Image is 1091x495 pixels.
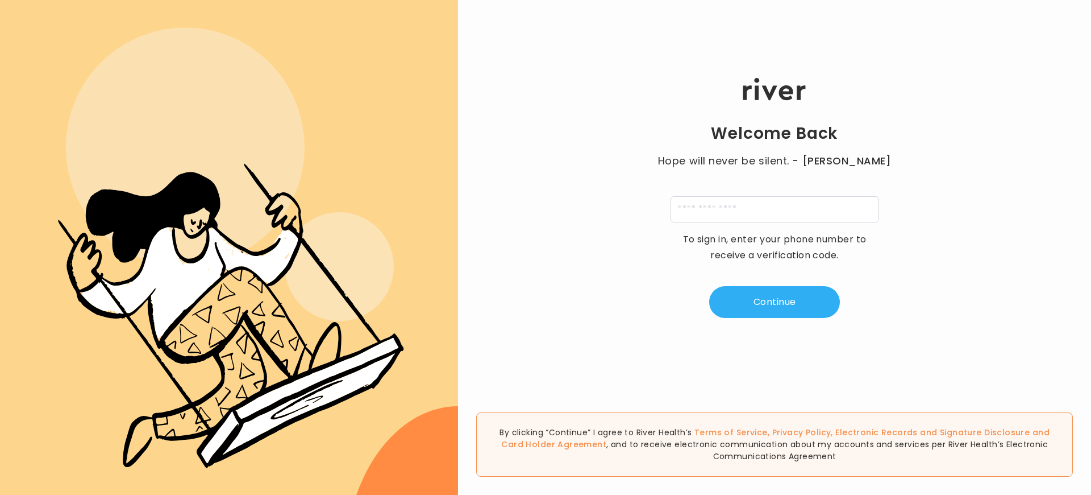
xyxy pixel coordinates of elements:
span: - [PERSON_NAME] [792,153,891,169]
a: Privacy Policy [772,427,831,438]
a: Card Holder Agreement [501,439,606,450]
a: Electronic Records and Signature Disclosure [835,427,1030,438]
p: To sign in, enter your phone number to receive a verification code. [675,232,874,263]
div: By clicking “Continue” I agree to River Health’s [476,412,1073,477]
span: , , and [501,427,1050,450]
button: Continue [709,286,840,318]
span: , and to receive electronic communication about my accounts and services per River Health’s Elect... [606,439,1048,462]
h1: Welcome Back [711,123,838,144]
a: Terms of Service [694,427,768,438]
p: Hope will never be silent. [647,153,902,169]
